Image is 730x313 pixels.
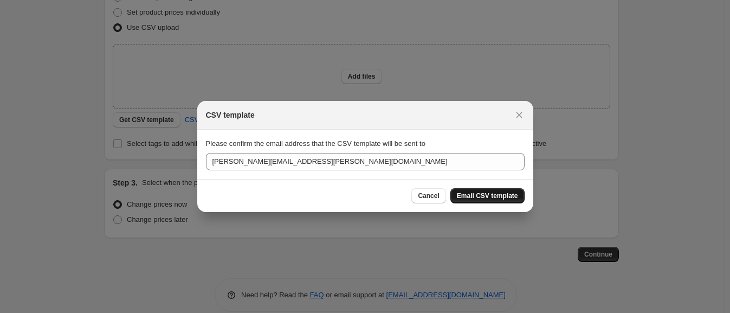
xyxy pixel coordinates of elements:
button: Email CSV template [450,188,525,203]
button: Cancel [411,188,445,203]
span: Please confirm the email address that the CSV template will be sent to [206,139,425,148]
h2: CSV template [206,110,255,120]
span: Cancel [418,191,439,200]
span: Email CSV template [457,191,518,200]
button: Close [512,107,527,123]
